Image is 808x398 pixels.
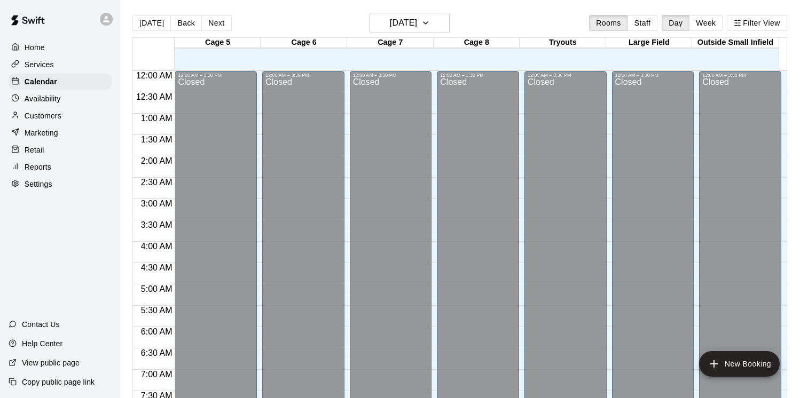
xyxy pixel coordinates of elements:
[134,92,175,101] span: 12:30 AM
[22,357,80,368] p: View public page
[25,145,44,155] p: Retail
[347,38,434,48] div: Cage 7
[25,59,54,70] p: Services
[138,263,175,272] span: 4:30 AM
[170,15,202,31] button: Back
[9,39,112,55] a: Home
[589,15,627,31] button: Rooms
[9,108,112,124] a: Customers
[138,199,175,208] span: 3:00 AM
[138,306,175,315] span: 5:30 AM
[132,15,171,31] button: [DATE]
[627,15,658,31] button: Staff
[265,73,341,78] div: 12:00 AM – 3:30 PM
[699,351,780,377] button: add
[9,125,112,141] a: Marketing
[662,15,689,31] button: Day
[178,73,254,78] div: 12:00 AM – 3:30 PM
[689,15,723,31] button: Week
[9,74,112,90] a: Calendar
[606,38,693,48] div: Large Field
[615,73,691,78] div: 12:00 AM – 3:30 PM
[138,178,175,187] span: 2:30 AM
[138,156,175,165] span: 2:00 AM
[138,135,175,144] span: 1:30 AM
[22,319,60,330] p: Contact Us
[702,73,778,78] div: 12:00 AM – 3:30 PM
[138,370,175,379] span: 7:00 AM
[25,76,57,87] p: Calendar
[138,114,175,123] span: 1:00 AM
[370,13,450,33] button: [DATE]
[261,38,347,48] div: Cage 6
[138,348,175,357] span: 6:30 AM
[134,71,175,80] span: 12:00 AM
[25,93,61,104] p: Availability
[25,110,61,121] p: Customers
[25,42,45,53] p: Home
[9,159,112,175] a: Reports
[9,142,112,158] a: Retail
[9,91,112,107] a: Availability
[138,327,175,336] span: 6:00 AM
[22,377,95,387] p: Copy public page link
[520,38,606,48] div: Tryouts
[9,57,112,73] a: Services
[138,242,175,251] span: 4:00 AM
[175,38,261,48] div: Cage 5
[440,73,516,78] div: 12:00 AM – 3:30 PM
[138,284,175,293] span: 5:00 AM
[25,179,52,189] p: Settings
[25,128,58,138] p: Marketing
[727,15,787,31] button: Filter View
[692,38,779,48] div: Outside Small Infield
[138,220,175,229] span: 3:30 AM
[22,338,62,349] p: Help Center
[353,73,429,78] div: 12:00 AM – 3:30 PM
[25,162,51,172] p: Reports
[201,15,231,31] button: Next
[434,38,520,48] div: Cage 8
[528,73,603,78] div: 12:00 AM – 3:30 PM
[9,176,112,192] a: Settings
[390,15,417,30] h6: [DATE]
